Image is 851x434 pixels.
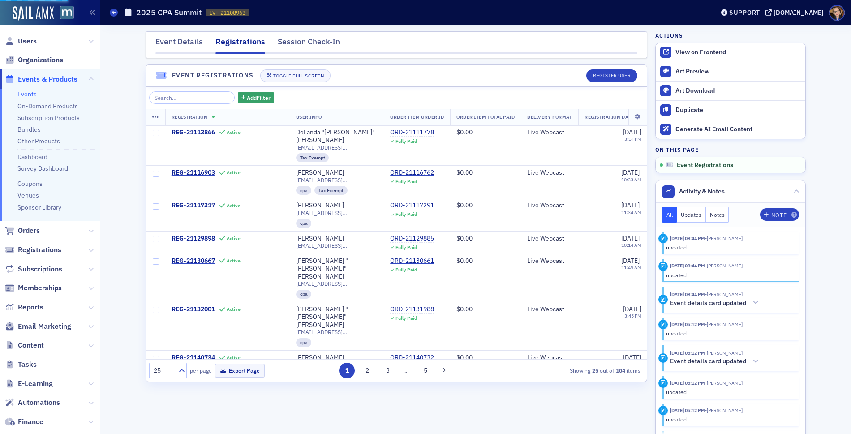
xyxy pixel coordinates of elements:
[395,211,417,217] div: Fully Paid
[13,6,54,21] img: SailAMX
[621,234,640,242] span: [DATE]
[527,114,572,120] span: Delivery Format
[5,360,37,370] a: Tasks
[670,298,762,308] button: Event details card updated
[18,55,63,65] span: Organizations
[17,153,47,161] a: Dashboard
[666,415,793,423] div: updated
[17,137,60,145] a: Other Products
[17,191,39,199] a: Venues
[390,257,434,265] div: ORD-21130661
[5,379,53,389] a: E-Learning
[5,245,61,255] a: Registrations
[456,353,473,361] span: $0.00
[360,363,375,378] button: 2
[296,202,344,210] div: [PERSON_NAME]
[296,354,344,362] div: [PERSON_NAME]
[17,180,43,188] a: Coupons
[658,406,668,415] div: Update
[17,164,68,172] a: Survey Dashboard
[172,305,284,314] a: REG-21132001Active
[705,235,743,241] span: Michelle Brown
[679,187,725,196] span: Activity & Notes
[227,203,241,209] div: Active
[624,313,641,319] time: 3:45 PM
[400,366,413,374] span: …
[456,114,515,120] span: Order Item Total Paid
[705,321,743,327] span: Michelle Brown
[314,186,348,195] div: Tax Exempt
[656,100,805,120] button: Duplicate
[296,169,344,177] div: [PERSON_NAME]
[677,161,733,169] span: Event Registrations
[296,329,378,335] span: [EMAIL_ADDRESS][DOMAIN_NAME]
[390,235,434,243] a: ORD-21129885
[670,235,705,241] time: 9/17/2025 09:44 PM
[18,398,60,408] span: Automations
[172,235,215,243] span: REG-21129898
[209,9,245,17] span: EVT-21108963
[527,169,572,177] div: Live Webcast
[172,354,215,362] span: REG-21140734
[621,209,641,215] time: 11:34 AM
[621,264,641,271] time: 11:49 AM
[456,201,473,209] span: $0.00
[5,264,62,274] a: Subscriptions
[765,9,827,16] button: [DOMAIN_NAME]
[771,213,787,218] div: Note
[658,295,668,304] div: Activity
[18,302,43,312] span: Reports
[390,354,434,362] a: ORD-21140732
[656,120,805,139] button: Generate AI Email Content
[172,129,215,137] span: REG-21113866
[5,302,43,312] a: Reports
[296,305,378,329] a: [PERSON_NAME] "[PERSON_NAME]" [PERSON_NAME]
[5,55,63,65] a: Organizations
[227,236,241,241] div: Active
[172,305,215,314] span: REG-21132001
[675,106,801,114] div: Duplicate
[456,305,473,313] span: $0.00
[705,350,743,356] span: Michelle Brown
[172,354,284,362] a: REG-21140734Active
[621,168,640,176] span: [DATE]
[17,114,80,122] a: Subscription Products
[339,363,355,378] button: 1
[296,242,378,249] span: [EMAIL_ADDRESS][DOMAIN_NAME]
[675,68,801,76] div: Art Preview
[154,366,173,375] div: 25
[247,94,271,102] span: Add Filter
[18,340,44,350] span: Content
[390,129,434,137] a: ORD-21111778
[17,125,41,133] a: Bundles
[215,364,265,378] button: Export Page
[172,114,207,120] span: Registration
[395,315,417,321] div: Fully Paid
[670,262,705,269] time: 9/17/2025 09:44 PM
[666,388,793,396] div: updated
[296,114,322,120] span: User Info
[586,69,637,82] button: Register User
[655,31,683,39] h4: Actions
[296,129,378,144] a: DeLanda "[PERSON_NAME]" [PERSON_NAME]
[155,36,203,52] div: Event Details
[456,257,473,265] span: $0.00
[417,363,433,378] button: 5
[675,87,801,95] div: Art Download
[658,320,668,329] div: Update
[172,202,215,210] span: REG-21117317
[18,264,62,274] span: Subscriptions
[656,81,805,100] a: Art Download
[172,71,254,80] h4: Event Registrations
[172,202,284,210] a: REG-21117317Active
[172,235,284,243] a: REG-21129898Active
[17,90,37,98] a: Events
[774,9,824,17] div: [DOMAIN_NAME]
[658,353,668,363] div: Activity
[666,243,793,251] div: updated
[590,366,600,374] strong: 25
